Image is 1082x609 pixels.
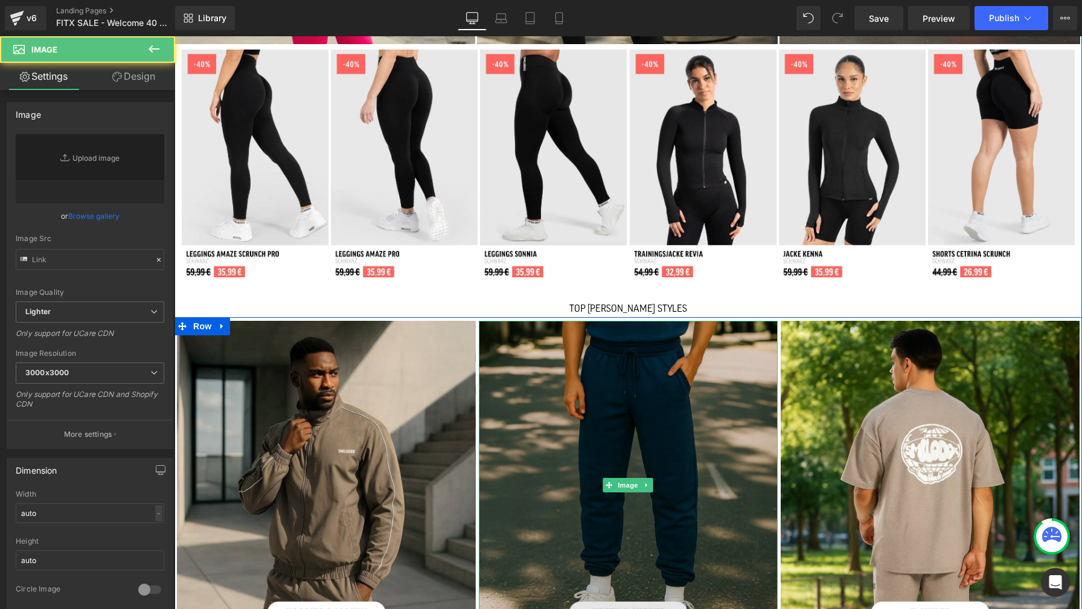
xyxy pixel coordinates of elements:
[441,442,467,456] span: Image
[466,442,479,456] a: Expand / Collapse
[16,349,164,358] div: Image Resolution
[16,103,41,120] div: Image
[68,205,120,227] a: Browse gallery
[16,210,164,222] div: or
[516,6,545,30] a: Tablet
[16,537,164,546] div: Height
[56,6,195,16] a: Landing Pages
[989,13,1019,23] span: Publish
[40,281,56,299] a: Expand / Collapse
[16,234,164,243] div: Image Src
[64,429,112,440] p: More settings
[16,503,164,523] input: auto
[90,63,178,90] a: Design
[56,18,172,28] span: FITX SALE - Welcome 40 % Rabatt
[175,6,235,30] a: New Library
[16,390,164,417] div: Only support for UCare CDN and Shopify CDN
[16,281,40,299] span: Row
[24,10,39,26] div: v6
[825,6,850,30] button: Redo
[16,490,164,498] div: Width
[796,6,821,30] button: Undo
[923,12,955,25] span: Preview
[458,6,487,30] a: Desktop
[155,505,162,521] div: -
[5,6,46,30] a: v6
[1041,568,1070,597] div: Open Intercom Messenger
[1053,6,1077,30] button: More
[16,584,126,597] div: Circle Image
[7,420,173,448] button: More settings
[487,6,516,30] a: Laptop
[16,459,57,475] div: Dimension
[908,6,970,30] a: Preview
[16,329,164,346] div: Only support for UCare CDN
[869,12,889,25] span: Save
[198,13,226,24] span: Library
[16,550,164,570] input: auto
[25,307,51,316] b: Lighter
[975,6,1048,30] button: Publish
[16,288,164,297] div: Image Quality
[16,249,164,270] input: Link
[25,368,69,377] b: 3000x3000
[545,6,574,30] a: Mobile
[31,45,57,54] span: Image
